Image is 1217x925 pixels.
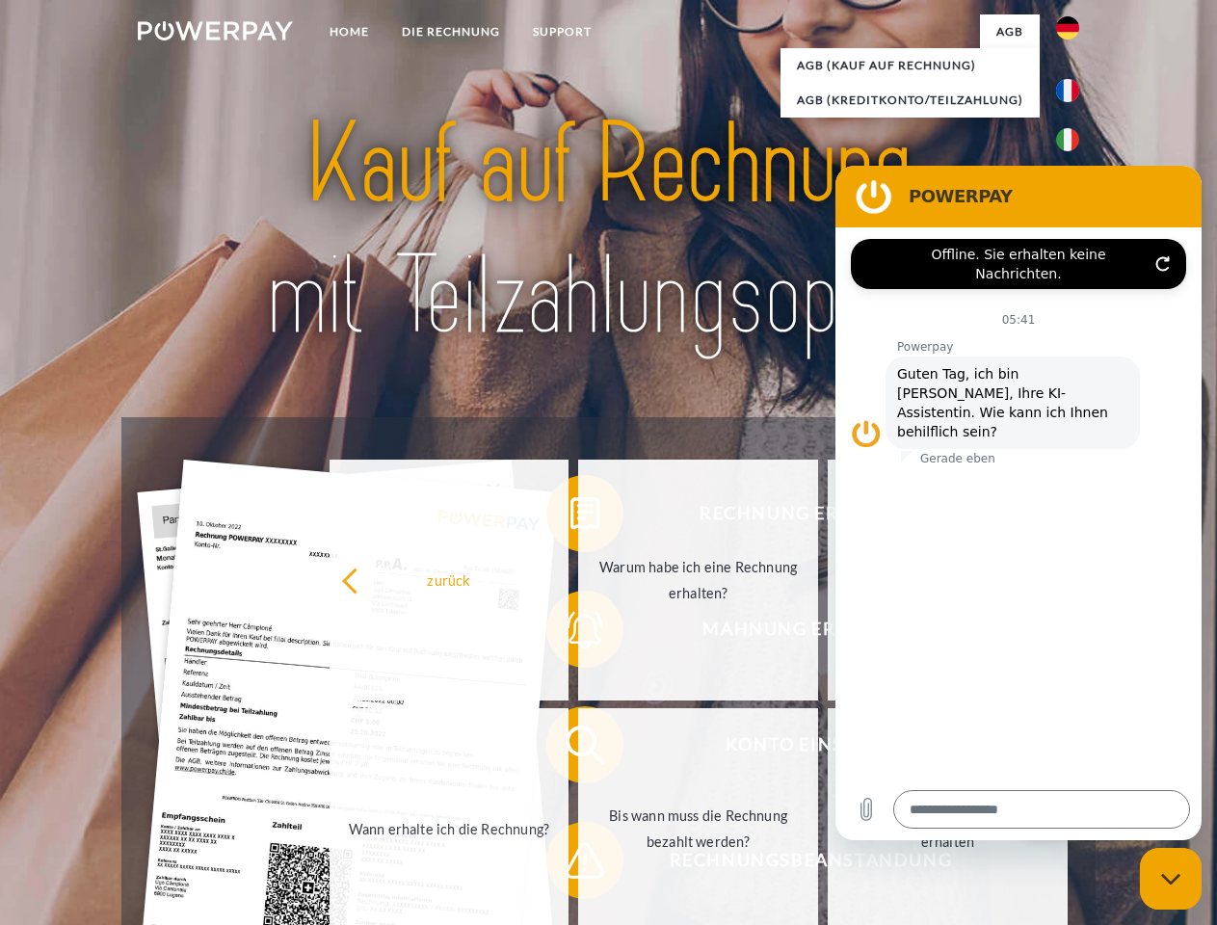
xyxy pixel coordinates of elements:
img: it [1056,128,1079,151]
img: fr [1056,79,1079,102]
a: AGB (Kreditkonto/Teilzahlung) [780,83,1040,118]
a: AGB (Kauf auf Rechnung) [780,48,1040,83]
a: SUPPORT [516,14,608,49]
a: agb [980,14,1040,49]
img: de [1056,16,1079,40]
img: title-powerpay_de.svg [184,92,1033,369]
img: logo-powerpay-white.svg [138,21,293,40]
div: zurück [341,567,558,593]
a: Was habe ich noch offen, ist meine Zahlung eingegangen? [828,460,1068,700]
div: Wann erhalte ich die Rechnung? [341,815,558,841]
div: Warum habe ich eine Rechnung erhalten? [590,554,807,606]
a: Home [313,14,385,49]
iframe: Schaltfläche zum Öffnen des Messaging-Fensters; Konversation läuft [1140,848,1202,910]
a: DIE RECHNUNG [385,14,516,49]
iframe: Messaging-Fenster [835,166,1202,840]
div: Bis wann muss die Rechnung bezahlt werden? [590,803,807,855]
